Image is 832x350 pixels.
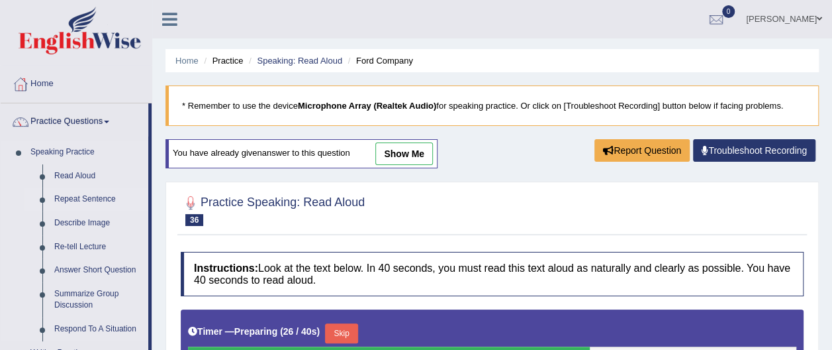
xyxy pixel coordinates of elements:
li: Practice [201,54,243,67]
a: Answer Short Question [48,259,148,282]
a: show me [375,143,433,165]
a: Troubleshoot Recording [693,139,815,162]
b: ( [280,326,283,337]
a: Summarize Group Discussion [48,282,148,318]
h2: Practice Speaking: Read Aloud [181,193,365,226]
a: Re-tell Lecture [48,235,148,259]
span: 36 [185,214,203,226]
h4: Look at the text below. In 40 seconds, you must read this text aloud as naturally and clearly as ... [181,252,804,296]
a: Read Aloud [48,164,148,188]
a: Speaking: Read Aloud [257,56,342,66]
b: 26 / 40s [283,326,317,337]
a: Practice Questions [1,103,148,137]
h5: Timer — [188,327,320,337]
div: You have already given answer to this question [165,139,438,168]
a: Speaking Practice [24,141,148,164]
a: Repeat Sentence [48,188,148,211]
span: 0 [722,5,735,18]
a: Describe Image [48,211,148,235]
b: Microphone Array (Realtek Audio) [298,101,436,111]
blockquote: * Remember to use the device for speaking practice. Or click on [Troubleshoot Recording] button b... [165,86,819,126]
a: Home [175,56,199,66]
a: Home [1,66,152,99]
b: Preparing [234,326,277,337]
b: Instructions: [194,262,258,274]
button: Report Question [594,139,690,162]
button: Skip [325,323,358,343]
li: Ford Company [345,54,413,67]
a: Respond To A Situation [48,318,148,341]
b: ) [316,326,320,337]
